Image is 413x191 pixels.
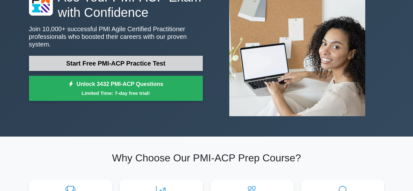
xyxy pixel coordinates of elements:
[29,152,384,164] h2: Why Choose Our PMI-ACP Prep Course?
[29,76,203,101] a: Unlock 3432 PMI-ACP QuestionsLimited Time: 7-day free trial!
[29,25,203,48] p: Join 10,000+ successful PMI Agile Certified Practitioner professionals who boosted their careers ...
[29,56,203,71] a: Start Free PMI-ACP Practice Test
[37,89,195,97] small: Limited Time: 7-day free trial!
